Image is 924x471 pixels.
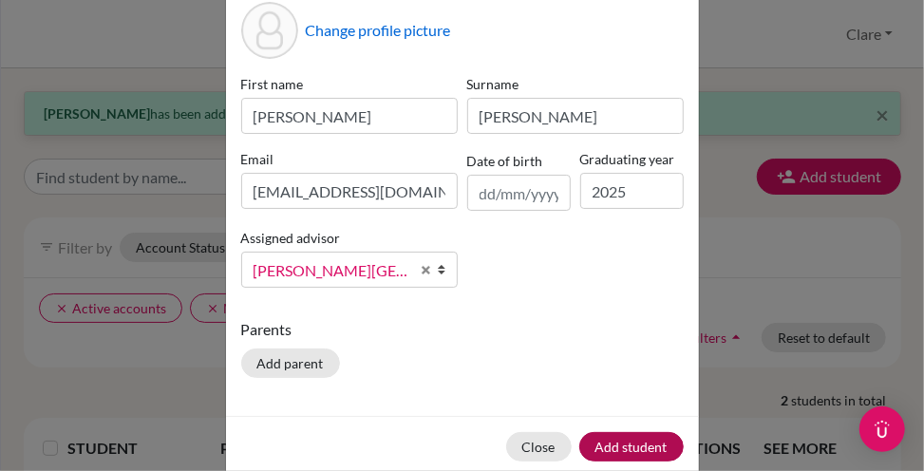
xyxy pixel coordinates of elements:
[859,406,905,452] div: Open Intercom Messenger
[467,151,543,171] label: Date of birth
[467,175,571,211] input: dd/mm/yyyy
[467,74,684,94] label: Surname
[506,432,572,462] button: Close
[580,149,684,169] label: Graduating year
[241,149,458,169] label: Email
[241,349,340,378] button: Add parent
[241,2,298,59] div: Profile picture
[241,318,684,341] p: Parents
[254,258,409,283] span: [PERSON_NAME][GEOGRAPHIC_DATA]
[241,74,458,94] label: First name
[579,432,684,462] button: Add student
[241,228,341,248] label: Assigned advisor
